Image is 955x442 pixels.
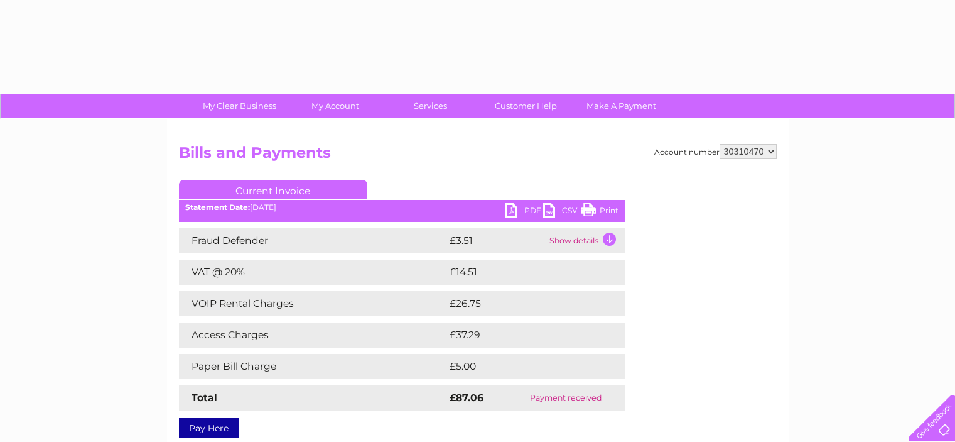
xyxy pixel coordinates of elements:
td: Payment received [507,385,624,411]
a: Current Invoice [179,180,367,199]
div: Account number [654,144,777,159]
td: Paper Bill Charge [179,354,446,379]
strong: Total [192,392,217,404]
td: Fraud Defender [179,228,446,253]
td: £14.51 [446,260,597,285]
a: Print [581,203,618,221]
a: Make A Payment [569,94,673,118]
a: Services [379,94,482,118]
strong: £87.06 [450,392,483,404]
td: Show details [546,228,625,253]
td: £26.75 [446,291,599,316]
td: VOIP Rental Charges [179,291,446,316]
td: £37.29 [446,323,599,348]
b: Statement Date: [185,202,250,212]
a: My Account [283,94,387,118]
td: Access Charges [179,323,446,348]
td: £3.51 [446,228,546,253]
a: My Clear Business [188,94,291,118]
a: PDF [505,203,543,221]
td: VAT @ 20% [179,260,446,285]
a: CSV [543,203,581,221]
a: Customer Help [474,94,578,118]
a: Pay Here [179,418,239,438]
td: £5.00 [446,354,596,379]
h2: Bills and Payments [179,144,777,168]
div: [DATE] [179,203,625,212]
